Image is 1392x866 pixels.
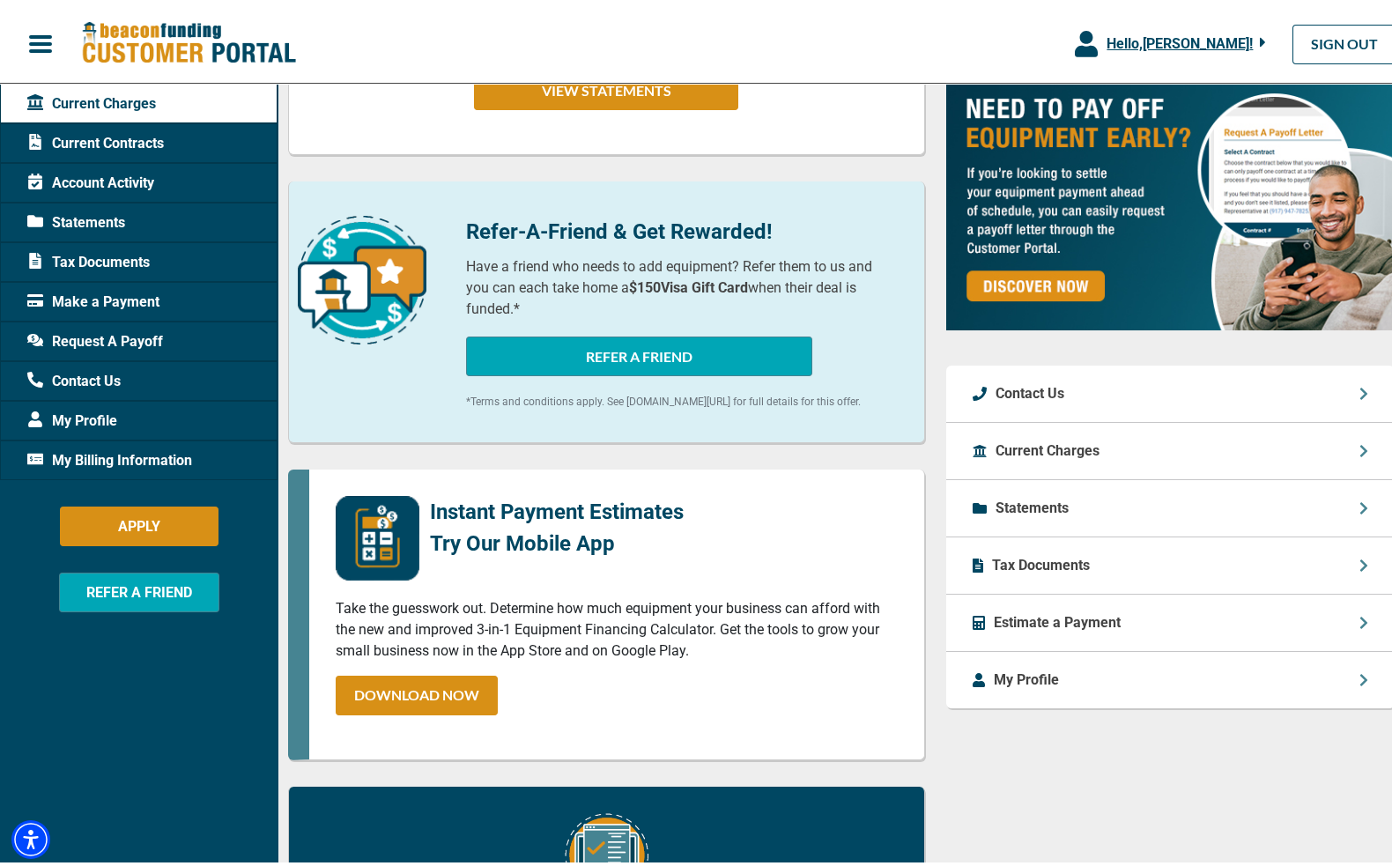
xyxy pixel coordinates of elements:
[336,594,898,657] p: Take the guesswork out. Determine how much equipment your business can afford with the new and im...
[27,287,159,308] span: Make a Payment
[629,275,748,292] b: $150 Visa Gift Card
[27,446,192,467] span: My Billing Information
[996,493,1069,514] p: Statements
[59,568,219,608] button: REFER A FRIEND
[466,252,897,315] p: Have a friend who needs to add equipment? Refer them to us and you can each take home a when thei...
[11,816,50,855] div: Accessibility Menu
[474,66,738,106] button: VIEW STATEMENTS
[996,436,1100,457] p: Current Charges
[27,208,125,229] span: Statements
[466,389,897,405] p: *Terms and conditions apply. See [DOMAIN_NAME][URL] for full details for this offer.
[336,671,498,711] a: DOWNLOAD NOW
[992,551,1090,572] p: Tax Documents
[298,211,426,340] img: refer-a-friend-icon.png
[466,211,897,243] p: Refer-A-Friend & Get Rewarded!
[466,332,812,372] button: REFER A FRIEND
[27,327,163,348] span: Request A Payoff
[996,379,1064,400] p: Contact Us
[60,502,218,542] button: APPLY
[27,406,117,427] span: My Profile
[27,248,150,269] span: Tax Documents
[1107,31,1253,48] span: Hello, [PERSON_NAME] !
[27,129,164,150] span: Current Contracts
[430,523,684,555] p: Try Our Mobile App
[27,89,156,110] span: Current Charges
[27,168,154,189] span: Account Activity
[336,492,419,576] img: mobile-app-logo.png
[994,665,1059,686] p: My Profile
[430,492,684,523] p: Instant Payment Estimates
[994,608,1121,629] p: Estimate a Payment
[27,366,121,388] span: Contact Us
[81,17,296,62] img: Beacon Funding Customer Portal Logo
